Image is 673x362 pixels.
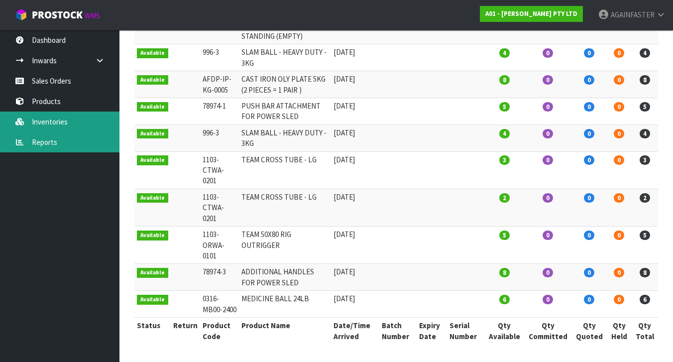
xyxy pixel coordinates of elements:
span: 0 [584,155,594,165]
span: 0 [614,231,624,240]
td: 996-3 [200,124,239,151]
span: Available [137,231,168,241]
span: Available [137,75,168,85]
td: 1103-ORWA- 0101 [200,227,239,264]
span: 8 [640,268,650,277]
th: Date/Time Arrived [331,318,379,344]
td: 0316-MB00-2400 [200,291,239,318]
img: cube-alt.png [15,8,27,21]
span: 0 [584,231,594,240]
td: [DATE] [331,71,379,98]
span: Available [137,48,168,58]
th: Qty Total [631,318,658,344]
span: 4 [499,48,510,58]
th: Status [134,318,171,344]
span: 4 [640,129,650,138]
th: Batch Number [379,318,417,344]
td: 78974-1 [200,98,239,124]
td: ADDITIONAL HANDLES FOR POWER SLED [239,264,331,291]
span: 0 [584,102,594,112]
th: Expiry Date [417,318,447,344]
span: 0 [543,75,553,85]
td: [DATE] [331,227,379,264]
span: 0 [614,75,624,85]
span: 4 [499,129,510,138]
span: 8 [499,268,510,277]
span: Available [137,155,168,165]
td: TEAM 50X80 RIG OUTRIGGER [239,227,331,264]
td: SLAM BALL - HEAVY DUTY - 3KG [239,124,331,151]
td: [DATE] [331,264,379,291]
span: 0 [614,193,624,203]
td: CAST IRON OLY PLATE 5KG (2 PIECES = 1 PAIR ) [239,71,331,98]
span: 5 [499,102,510,112]
span: 0 [614,48,624,58]
span: Available [137,193,168,203]
th: Serial Number [447,318,484,344]
span: 0 [543,129,553,138]
td: [DATE] [331,124,379,151]
td: 1103-CTWA-0201 [200,151,239,189]
span: 0 [584,193,594,203]
span: Available [137,295,168,305]
td: PUSH BAR ATTACHMENT FOR POWER SLED [239,98,331,124]
td: AFDP-IP-KG-0005 [200,71,239,98]
span: 0 [543,231,553,240]
span: Available [137,129,168,139]
span: Available [137,102,168,112]
span: 0 [584,48,594,58]
td: 1103-CTWA-0201 [200,189,239,226]
span: 0 [614,295,624,304]
span: 3 [640,155,650,165]
td: TEAM CROSS TUBE - LG [239,151,331,189]
span: 0 [584,268,594,277]
th: Qty Available [484,318,524,344]
small: WMS [85,11,100,20]
span: 0 [614,155,624,165]
th: Product Name [239,318,331,344]
span: 0 [543,268,553,277]
span: 0 [584,75,594,85]
td: [DATE] [331,189,379,226]
td: SLAM BALL - HEAVY DUTY - 3KG [239,44,331,71]
span: 0 [614,129,624,138]
span: 2 [640,193,650,203]
span: 6 [640,295,650,304]
td: MEDICINE BALL 24LB [239,291,331,318]
th: Qty Quoted [571,318,607,344]
span: 6 [499,295,510,304]
span: 4 [640,48,650,58]
span: 0 [543,102,553,112]
span: 5 [640,102,650,112]
span: Available [137,268,168,278]
td: [DATE] [331,98,379,124]
span: 0 [543,193,553,203]
span: 3 [499,155,510,165]
th: Product Code [200,318,239,344]
span: 0 [614,102,624,112]
td: [DATE] [331,44,379,71]
span: 0 [584,295,594,304]
span: 5 [499,231,510,240]
td: [DATE] [331,151,379,189]
th: Return [171,318,200,344]
span: 0 [543,48,553,58]
td: [DATE] [331,291,379,318]
span: 0 [614,268,624,277]
th: Qty Committed [524,318,571,344]
span: 2 [499,193,510,203]
td: 78974-3 [200,264,239,291]
span: AGAINFASTER [611,10,655,19]
td: TEAM CROSS TUBE - LG [239,189,331,226]
span: 8 [499,75,510,85]
td: 996-3 [200,44,239,71]
span: ProStock [32,8,83,21]
strong: A01 - [PERSON_NAME] PTY LTD [485,9,577,18]
th: Qty Held [607,318,631,344]
span: 8 [640,75,650,85]
span: 5 [640,231,650,240]
span: 0 [584,129,594,138]
span: 0 [543,295,553,304]
span: 0 [543,155,553,165]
